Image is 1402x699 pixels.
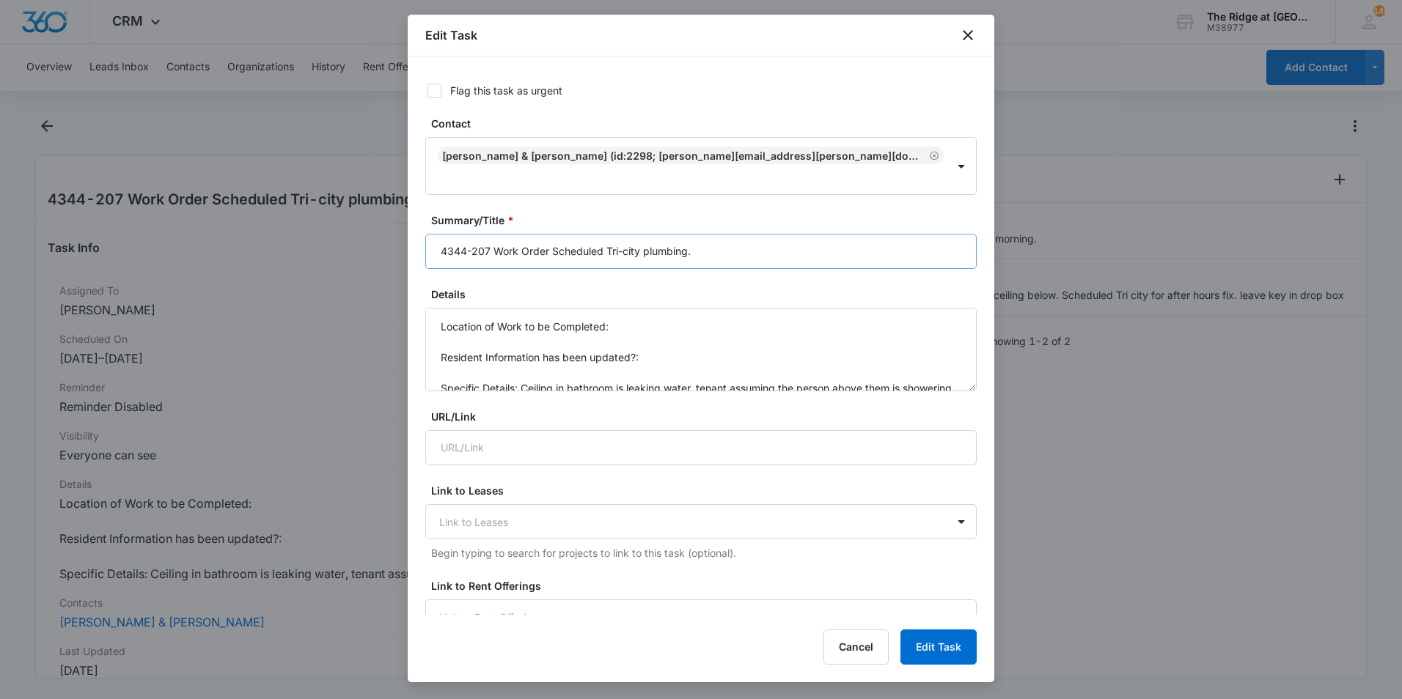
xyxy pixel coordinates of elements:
div: Flag this task as urgent [450,83,562,98]
textarea: Location of Work to be Completed: Resident Information has been updated?: Specific Details: Ceili... [425,308,977,391]
div: Remove Frieda Embry-Eckler & Tyler Wilkinson (ID:2298; frieda.embry@gmail.com; 9703011310) [926,150,939,160]
h1: Edit Task [425,26,477,44]
button: Edit Task [900,629,977,665]
label: Summary/Title [431,212,983,228]
p: Begin typing to search for projects to link to this task (optional). [431,545,977,561]
label: Contact [431,116,983,131]
div: [PERSON_NAME] & [PERSON_NAME] (ID:2298; [PERSON_NAME][EMAIL_ADDRESS][PERSON_NAME][DOMAIN_NAME]; 9... [442,149,926,162]
input: Summary/Title [425,234,977,269]
button: close [959,26,977,44]
label: Details [431,286,983,302]
label: Link to Rent Offerings [431,578,983,593]
button: Cancel [823,629,889,665]
label: Link to Leases [431,483,983,498]
label: URL/Link [431,409,983,424]
input: URL/Link [425,430,977,465]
